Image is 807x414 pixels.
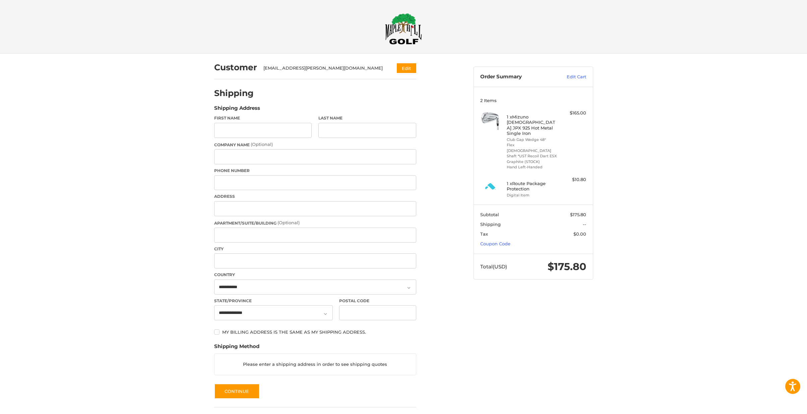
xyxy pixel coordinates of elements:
h3: 2 Items [480,98,586,103]
div: [EMAIL_ADDRESS][PERSON_NAME][DOMAIN_NAME] [263,65,384,72]
h4: 1 x Mizuno [DEMOGRAPHIC_DATA] JPX 925 Hot Metal Single Iron [507,114,558,136]
li: Shaft *UST Recoil Dart ESX Graphite (STOCK) [507,153,558,164]
label: Company Name [214,141,416,148]
li: Club Gap Wedge 48° [507,137,558,143]
h2: Shipping [214,88,254,98]
h2: Customer [214,62,257,73]
h4: 1 x Route Package Protection [507,181,558,192]
label: My billing address is the same as my shipping address. [214,329,416,335]
div: $10.80 [560,176,586,183]
a: Coupon Code [480,241,510,246]
small: (Optional) [251,142,273,147]
small: (Optional) [277,220,300,225]
span: Subtotal [480,212,499,217]
span: Tax [480,231,488,237]
legend: Shipping Address [214,104,260,115]
li: Digital Item [507,192,558,198]
a: Edit Cart [552,74,586,80]
label: First Name [214,115,312,121]
span: -- [583,222,586,227]
li: Flex [DEMOGRAPHIC_DATA] [507,142,558,153]
label: Last Name [318,115,416,121]
button: Continue [214,384,260,399]
label: Address [214,193,416,199]
label: Country [214,272,416,278]
span: $175.80 [548,260,586,273]
label: State/Province [214,298,333,304]
span: $175.80 [570,212,586,217]
label: Phone Number [214,168,416,174]
img: Maple Hill Golf [385,13,422,45]
div: $165.00 [560,110,586,116]
span: $0.00 [573,231,586,237]
p: Please enter a shipping address in order to see shipping quotes [214,358,416,371]
button: Edit [397,63,416,73]
li: Hand Left-Handed [507,164,558,170]
legend: Shipping Method [214,343,259,353]
label: Apartment/Suite/Building [214,220,416,226]
h3: Order Summary [480,74,552,80]
label: City [214,246,416,252]
span: Shipping [480,222,501,227]
span: Total (USD) [480,263,507,270]
label: Postal Code [339,298,416,304]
